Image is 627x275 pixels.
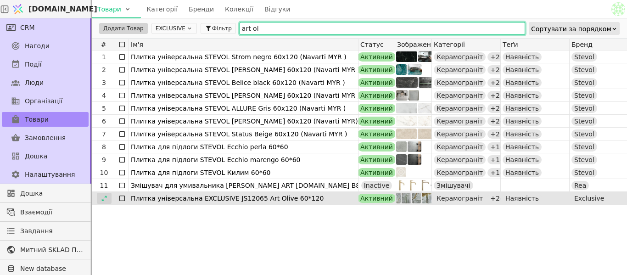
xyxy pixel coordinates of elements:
[9,0,92,18] a: [DOMAIN_NAME]
[574,155,594,164] span: Stevol
[131,89,356,102] div: Плитка універсальна STEVOL [PERSON_NAME] 60x120 (Navarti MYR )
[131,140,356,153] div: Плитка для підлоги STEVOL Ecchio perla 60*60
[437,194,483,203] span: Керамограніт
[437,155,483,164] span: Керамограніт
[574,142,594,152] span: Stevol
[201,23,236,34] button: Фільтр
[25,170,75,180] span: Налаштування
[505,168,539,177] span: Наявність
[360,52,393,62] span: Активний
[505,194,539,203] span: Наявність
[25,96,62,106] span: Організації
[2,186,89,201] a: Дошка
[574,78,594,87] span: Stevol
[131,102,356,115] div: Плитка універсальна STEVOL ALLURE Gris 60x120 (Navarti MYR )
[360,78,393,87] span: Активний
[2,224,89,238] a: Завдання
[360,41,384,48] span: Статус
[360,129,393,139] span: Активний
[531,22,611,35] div: Сортувати за порядком
[2,242,89,257] a: Митний SKLAD Плитка, сантехніка, меблі до ванни
[11,0,25,18] img: Logo
[99,23,148,34] a: Додати Товар
[364,181,390,190] span: Inactive
[505,65,539,74] span: Наявність
[25,133,66,143] span: Замовлення
[2,167,89,182] a: Налаштування
[490,65,547,74] span: + 2 other category
[490,78,547,87] span: + 2 other category
[2,20,89,35] a: CRM
[505,117,539,126] span: Наявність
[437,181,470,190] span: Змішувачі
[574,168,594,177] span: Stevol
[505,142,539,152] span: Наявність
[505,155,539,164] span: Наявність
[2,130,89,145] a: Замовлення
[437,142,483,152] span: Керамограніт
[437,65,483,74] span: Керамограніт
[490,168,547,177] span: + 1 other category
[28,4,97,15] span: [DOMAIN_NAME]
[2,75,89,90] a: Люди
[360,65,393,74] span: Активний
[437,129,483,139] span: Керамограніт
[131,76,356,89] div: Плитка універсальна STEVOL Belice black 60x120 (Navarti MYR )
[131,153,356,166] div: Плитка для підлоги STEVOL Ecchio marengo 60*60
[503,41,518,48] span: Теґи
[20,189,84,198] span: Дошка
[93,51,115,63] div: 1
[360,91,393,100] span: Активний
[93,76,115,89] div: 3
[20,23,35,33] span: CRM
[151,23,197,34] button: EXCLUSIVE
[574,129,594,139] span: Stevol
[20,245,84,255] span: Митний SKLAD Плитка, сантехніка, меблі до ванни
[20,208,84,217] span: Взаємодії
[2,57,89,72] a: Події
[490,155,547,164] span: + 1 other category
[93,153,115,166] div: 9
[574,181,586,190] span: Rea
[490,91,547,100] span: + 2 other category
[574,91,594,100] span: Stevol
[25,115,49,124] span: Товари
[574,52,594,62] span: Stevol
[25,78,44,88] span: Люди
[93,166,115,179] div: 10
[505,78,539,87] span: Наявність
[131,115,356,128] div: Плитка універсальна STEVOL [PERSON_NAME] 60x120 (Navarti MYR)
[2,205,89,219] a: Взаємодії
[434,41,465,48] span: Категорії
[25,60,42,69] span: Події
[2,112,89,127] a: Товари
[93,89,115,102] div: 4
[490,194,547,203] span: + 2 other category
[490,142,547,152] span: + 1 other category
[93,102,115,115] div: 5
[437,91,483,100] span: Керамограніт
[212,24,232,33] span: Фільтр
[505,104,539,113] span: Наявність
[360,142,393,152] span: Активний
[93,63,115,76] div: 2
[437,117,483,126] span: Керамограніт
[437,104,483,113] span: Керамограніт
[360,155,393,164] span: Активний
[360,117,393,126] span: Активний
[437,52,483,62] span: Керамограніт
[131,63,356,76] div: Плитка універсальна STEVOL [PERSON_NAME] 60x120 (Navarti MYR )
[360,194,393,203] span: Активний
[2,39,89,53] a: Нагоди
[397,41,431,48] span: Зображення
[490,52,547,62] span: + 2 other category
[20,264,84,274] span: New database
[93,128,115,140] div: 7
[505,91,539,100] span: Наявність
[505,52,539,62] span: Наявність
[25,152,47,161] span: Дошка
[490,117,547,126] span: + 2 other category
[131,51,356,63] div: Плитка універсальна STEVOL Strom negro 60x120 (Navarti MYR )
[574,65,594,74] span: Stevol
[360,104,393,113] span: Активний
